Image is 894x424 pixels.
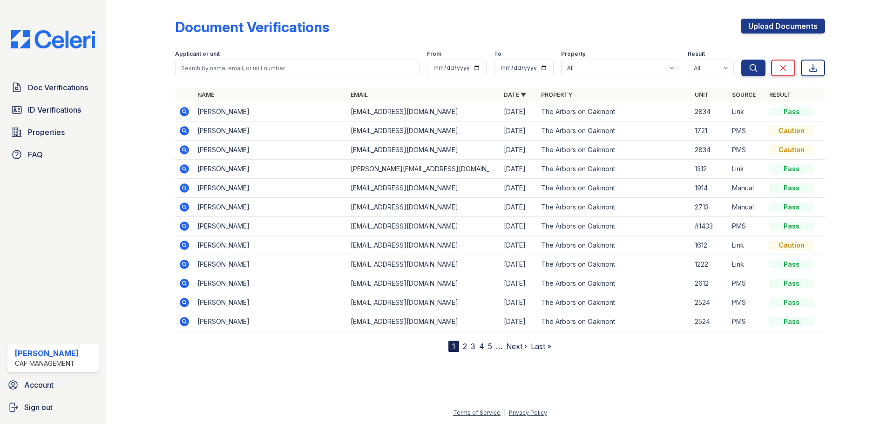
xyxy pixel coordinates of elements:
div: Pass [769,183,814,193]
a: Properties [7,123,99,141]
td: 2524 [691,293,728,312]
div: Pass [769,260,814,269]
td: 2524 [691,312,728,331]
span: … [496,341,502,352]
td: [PERSON_NAME] [194,274,347,293]
td: PMS [728,312,765,331]
td: #1433 [691,217,728,236]
td: 1721 [691,121,728,141]
a: Sign out [4,398,102,417]
td: [DATE] [500,274,537,293]
label: From [427,50,441,58]
div: CAF Management [15,359,79,368]
td: [PERSON_NAME] [194,102,347,121]
span: Account [24,379,54,390]
td: [DATE] [500,198,537,217]
div: Caution [769,145,814,155]
td: [EMAIL_ADDRESS][DOMAIN_NAME] [347,121,500,141]
input: Search by name, email, or unit number [175,60,420,76]
td: The Arbors on Oakmont [537,198,691,217]
div: Pass [769,298,814,307]
div: Pass [769,107,814,116]
td: [DATE] [500,217,537,236]
a: Source [732,91,756,98]
a: Next › [506,342,527,351]
a: 3 [471,342,475,351]
div: | [504,409,506,416]
td: 2834 [691,102,728,121]
td: The Arbors on Oakmont [537,312,691,331]
td: The Arbors on Oakmont [537,217,691,236]
label: Applicant or unit [175,50,220,58]
td: [DATE] [500,236,537,255]
td: [EMAIL_ADDRESS][DOMAIN_NAME] [347,236,500,255]
td: [DATE] [500,102,537,121]
td: Manual [728,179,765,198]
span: Doc Verifications [28,82,88,93]
td: [PERSON_NAME] [194,179,347,198]
a: Terms of Service [453,409,501,416]
div: Pass [769,222,814,231]
td: [PERSON_NAME] [194,160,347,179]
div: Caution [769,126,814,135]
a: Account [4,376,102,394]
td: [PERSON_NAME] [194,141,347,160]
td: [EMAIL_ADDRESS][DOMAIN_NAME] [347,217,500,236]
a: Property [541,91,572,98]
td: [PERSON_NAME][EMAIL_ADDRESS][DOMAIN_NAME] [347,160,500,179]
td: 2612 [691,274,728,293]
td: The Arbors on Oakmont [537,121,691,141]
div: Pass [769,202,814,212]
td: [EMAIL_ADDRESS][DOMAIN_NAME] [347,255,500,274]
td: [PERSON_NAME] [194,293,347,312]
a: 4 [479,342,484,351]
td: [PERSON_NAME] [194,312,347,331]
label: To [494,50,501,58]
td: The Arbors on Oakmont [537,160,691,179]
td: [EMAIL_ADDRESS][DOMAIN_NAME] [347,293,500,312]
td: The Arbors on Oakmont [537,274,691,293]
td: [DATE] [500,312,537,331]
td: 1312 [691,160,728,179]
a: Unit [695,91,709,98]
a: Last » [531,342,551,351]
label: Property [561,50,586,58]
div: [PERSON_NAME] [15,348,79,359]
td: [EMAIL_ADDRESS][DOMAIN_NAME] [347,102,500,121]
td: 1612 [691,236,728,255]
td: [DATE] [500,141,537,160]
div: Pass [769,317,814,326]
td: [EMAIL_ADDRESS][DOMAIN_NAME] [347,312,500,331]
td: The Arbors on Oakmont [537,179,691,198]
td: 1222 [691,255,728,274]
td: 2713 [691,198,728,217]
label: Result [688,50,705,58]
td: Manual [728,198,765,217]
a: Result [769,91,791,98]
a: Privacy Policy [509,409,547,416]
td: PMS [728,217,765,236]
div: Pass [769,279,814,288]
div: Caution [769,241,814,250]
td: [PERSON_NAME] [194,255,347,274]
td: The Arbors on Oakmont [537,255,691,274]
td: The Arbors on Oakmont [537,141,691,160]
td: PMS [728,274,765,293]
td: [PERSON_NAME] [194,121,347,141]
td: Link [728,102,765,121]
td: PMS [728,293,765,312]
a: Name [197,91,214,98]
span: ID Verifications [28,104,81,115]
td: 1914 [691,179,728,198]
td: [DATE] [500,121,537,141]
td: PMS [728,121,765,141]
td: The Arbors on Oakmont [537,102,691,121]
span: Properties [28,127,65,138]
div: Pass [769,164,814,174]
td: The Arbors on Oakmont [537,293,691,312]
td: [DATE] [500,255,537,274]
a: 2 [463,342,467,351]
td: [PERSON_NAME] [194,217,347,236]
td: [DATE] [500,293,537,312]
